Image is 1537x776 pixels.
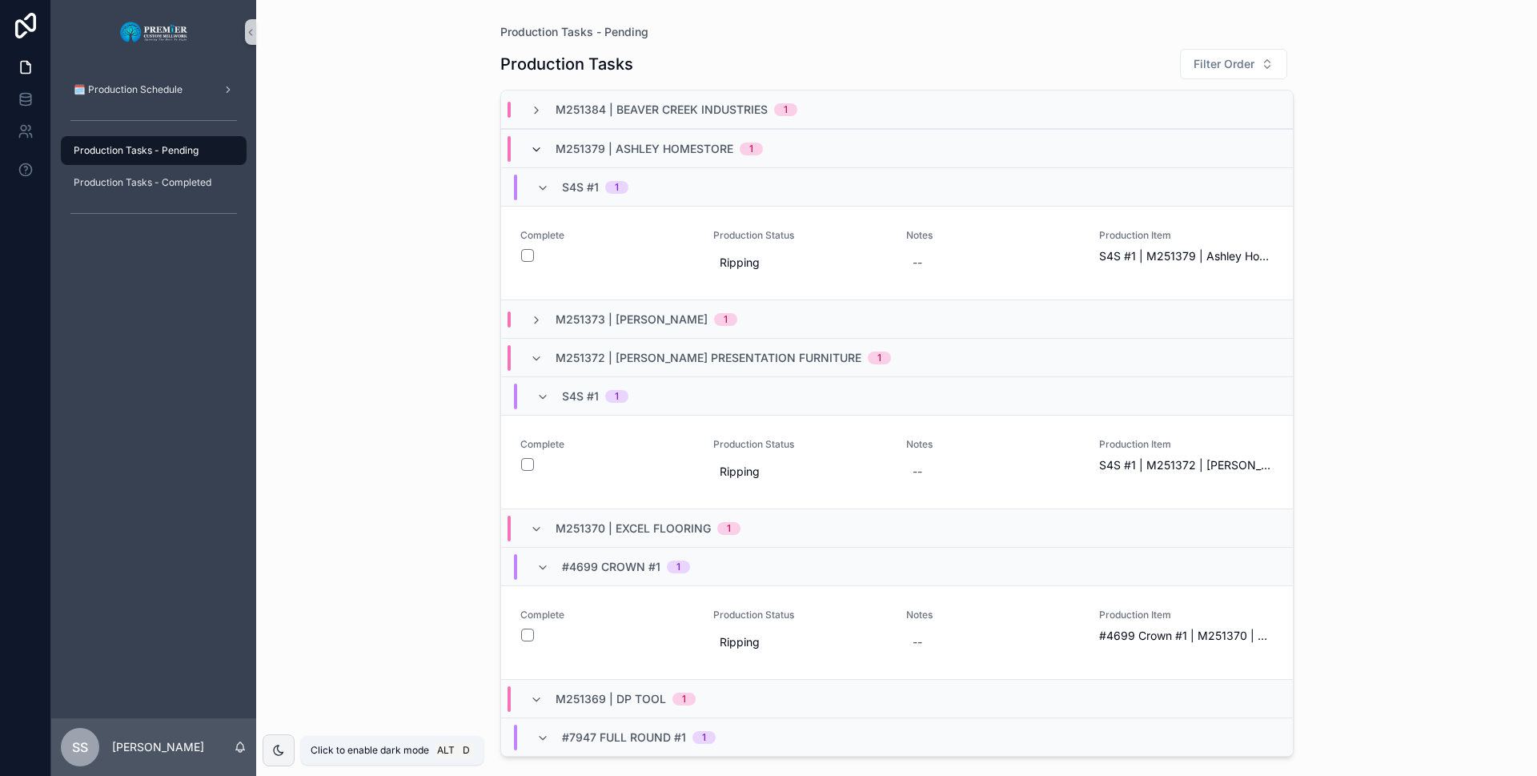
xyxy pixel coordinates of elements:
span: M251384 | Beaver Creek Industries [556,102,768,118]
a: Production Tasks - Completed [61,168,247,197]
span: M251369 | DP Tool [556,691,666,707]
span: Complete [520,609,694,621]
span: Production Status [713,229,887,242]
span: Production Item [1099,229,1273,242]
span: Production Status [713,609,887,621]
span: Notes [906,438,1080,451]
div: 1 [702,731,706,744]
a: CompleteProduction StatusRippingNotes--Production Item#4699 Crown #1 | M251370 | Excel Flooring [501,585,1293,679]
span: Ripping [720,464,881,480]
div: 1 [724,313,728,326]
span: Ripping [720,255,881,271]
div: 1 [676,561,680,573]
span: M251372 | [PERSON_NAME] Presentation Furniture [556,350,861,366]
div: 1 [615,181,619,194]
a: Production Tasks - Pending [500,24,648,40]
div: scrollable content [51,64,256,247]
span: #7947 Full Round #1 [562,730,686,746]
span: S4S #1 | M251372 | [PERSON_NAME] Presentation Furniture [1099,457,1273,473]
p: [PERSON_NAME] [112,739,204,755]
span: SS [72,738,88,757]
div: -- [913,255,922,271]
span: Alt [437,744,455,757]
span: M251379 | Ashley Homestore [556,141,733,157]
span: Production Tasks - Completed [74,176,211,189]
div: -- [913,464,922,480]
img: App logo [119,19,189,45]
div: 1 [784,103,788,116]
span: M251370 | Excel Flooring [556,521,711,537]
div: 1 [727,522,731,535]
span: Ripping [720,634,881,650]
div: -- [913,634,922,650]
span: #4699 Crown #1 | M251370 | Excel Flooring [1099,628,1273,644]
span: 🗓️ Production Schedule [74,83,183,96]
span: Production Tasks - Pending [74,144,199,157]
span: #4699 Crown #1 [562,559,660,575]
span: Filter Order [1194,56,1254,72]
a: CompleteProduction StatusRippingNotes--Production ItemS4S #1 | M251379 | Ashley Homestore [501,206,1293,300]
span: Production Status [713,438,887,451]
span: S4S #1 | M251379 | Ashley Homestore [1099,248,1273,264]
div: 1 [682,693,686,706]
span: Notes [906,609,1080,621]
span: Notes [906,229,1080,242]
span: Complete [520,438,694,451]
span: S4S #1 [562,179,599,195]
div: 1 [749,143,753,155]
span: S4S #1 [562,388,599,404]
span: Click to enable dark mode [311,744,429,757]
span: Production Item [1099,609,1273,621]
a: CompleteProduction StatusRippingNotes--Production ItemS4S #1 | M251372 | [PERSON_NAME] Presentati... [501,415,1293,509]
h1: Production Tasks [500,53,633,75]
div: 1 [615,390,619,403]
a: 🗓️ Production Schedule [61,75,247,104]
div: 1 [877,352,881,364]
a: Production Tasks - Pending [61,136,247,165]
span: Complete [520,229,694,242]
span: M251373 | [PERSON_NAME] [556,312,708,328]
button: Select Button [1180,49,1287,79]
span: D [459,744,472,757]
span: Production Item [1099,438,1273,451]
